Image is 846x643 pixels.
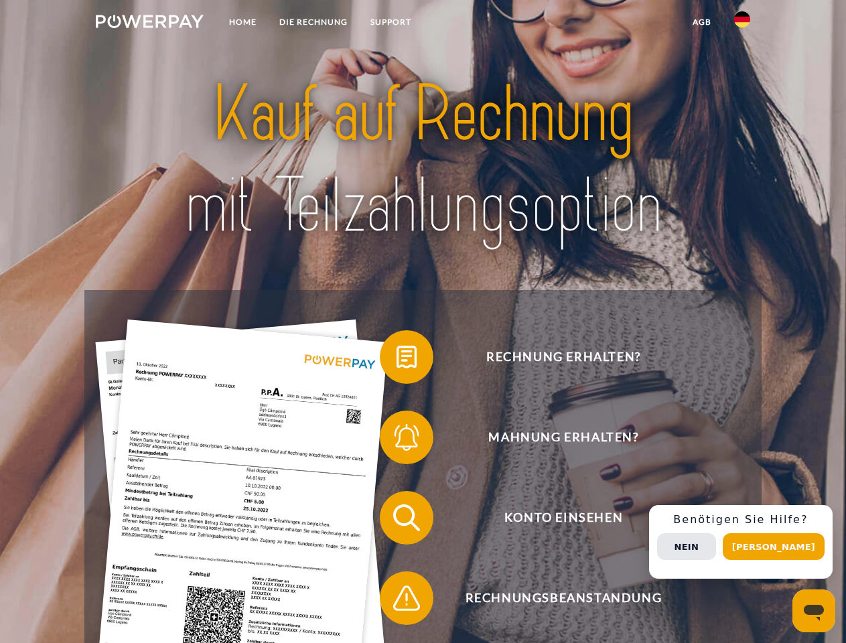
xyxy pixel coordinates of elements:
span: Rechnungsbeanstandung [399,571,727,625]
img: qb_search.svg [390,501,423,534]
a: Home [218,10,268,34]
img: logo-powerpay-white.svg [96,15,204,28]
button: Mahnung erhalten? [380,411,728,464]
a: agb [681,10,723,34]
img: qb_warning.svg [390,581,423,615]
a: DIE RECHNUNG [268,10,359,34]
div: Schnellhilfe [649,505,833,579]
button: Rechnungsbeanstandung [380,571,728,625]
h3: Benötigen Sie Hilfe? [657,513,825,526]
img: de [734,11,750,27]
button: [PERSON_NAME] [723,533,825,560]
img: qb_bill.svg [390,340,423,374]
span: Mahnung erhalten? [399,411,727,464]
span: Rechnung erhalten? [399,330,727,384]
button: Konto einsehen [380,491,728,545]
span: Konto einsehen [399,491,727,545]
button: Nein [657,533,716,560]
img: qb_bell.svg [390,421,423,454]
a: SUPPORT [359,10,423,34]
button: Rechnung erhalten? [380,330,728,384]
img: title-powerpay_de.svg [128,64,718,257]
iframe: Schaltfläche zum Öffnen des Messaging-Fensters [792,589,835,632]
